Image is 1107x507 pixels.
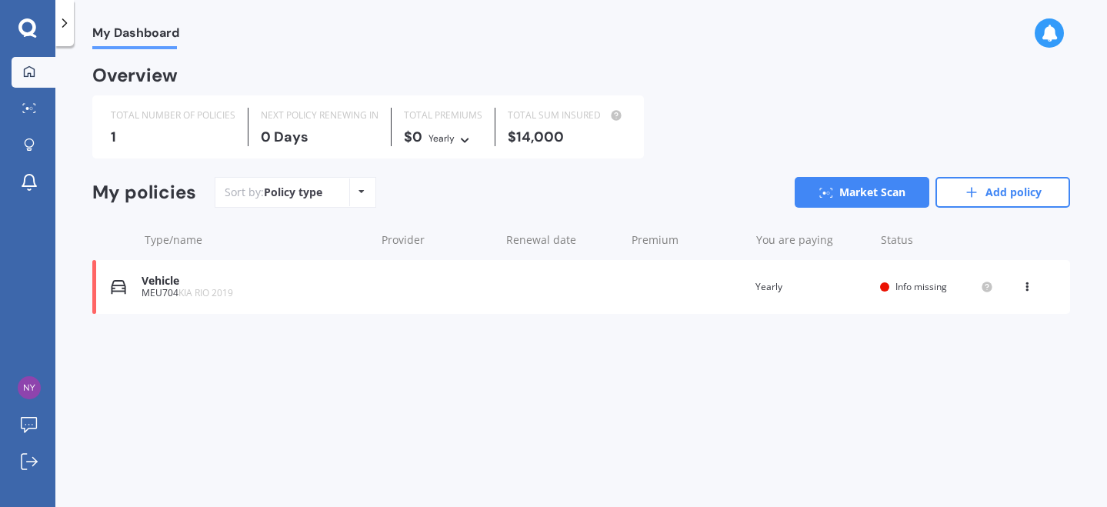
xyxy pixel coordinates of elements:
[632,232,744,248] div: Premium
[142,288,367,299] div: MEU704
[795,177,929,208] a: Market Scan
[881,232,993,248] div: Status
[18,376,41,399] img: 7d35312021b7a9b4ae6ee6bd8c6bdf88
[261,129,378,145] div: 0 Days
[92,25,179,46] span: My Dashboard
[935,177,1070,208] a: Add policy
[261,108,378,123] div: NEXT POLICY RENEWING IN
[506,232,619,248] div: Renewal date
[508,129,625,145] div: $14,000
[428,131,455,146] div: Yearly
[755,279,869,295] div: Yearly
[111,108,235,123] div: TOTAL NUMBER OF POLICIES
[895,280,947,293] span: Info missing
[225,185,322,200] div: Sort by:
[264,185,322,200] div: Policy type
[178,286,233,299] span: KIA RIO 2019
[142,275,367,288] div: Vehicle
[404,129,482,146] div: $0
[756,232,869,248] div: You are paying
[92,68,178,83] div: Overview
[508,108,625,123] div: TOTAL SUM INSURED
[382,232,494,248] div: Provider
[111,129,235,145] div: 1
[145,232,369,248] div: Type/name
[404,108,482,123] div: TOTAL PREMIUMS
[92,182,196,204] div: My policies
[111,279,126,295] img: Vehicle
